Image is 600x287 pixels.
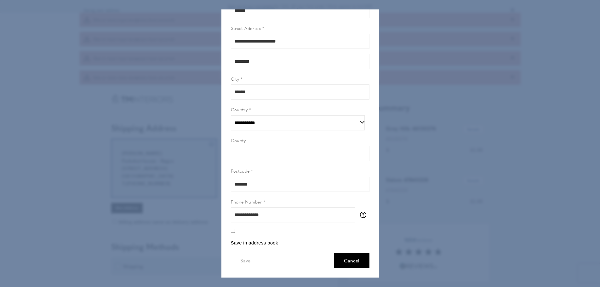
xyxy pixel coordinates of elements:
span: City [231,76,239,82]
button: Cancel [334,253,369,268]
span: Street Address [231,25,261,31]
span: Save in address book [231,240,278,245]
span: Phone Number [231,198,262,205]
button: More information [360,212,369,218]
span: Postcode [231,168,250,174]
span: Country [231,106,248,112]
span: County [231,137,246,143]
